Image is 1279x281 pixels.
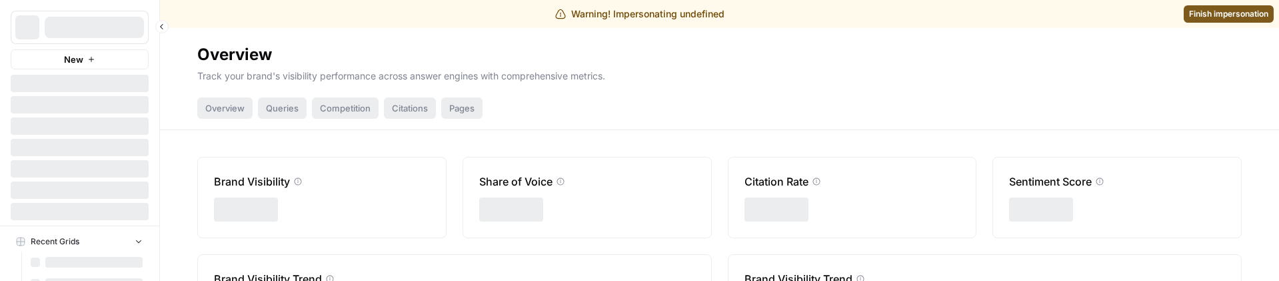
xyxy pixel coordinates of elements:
div: Citations [384,97,436,119]
span: New [64,53,83,66]
div: Overview [197,44,272,65]
div: Warning! Impersonating undefined [555,7,724,21]
span: Recent Grids [31,236,79,248]
p: Track your brand's visibility performance across answer engines with comprehensive metrics. [197,65,1242,83]
p: Brand Visibility [214,174,290,190]
button: Recent Grids [11,232,149,252]
a: Finish impersonation [1184,5,1274,23]
p: Citation Rate [744,174,808,190]
div: Competition [312,97,379,119]
div: Overview [197,97,253,119]
div: Queries [258,97,307,119]
p: Sentiment Score [1009,174,1092,190]
p: Share of Voice [479,174,553,190]
span: Finish impersonation [1189,8,1268,20]
div: Pages [441,97,483,119]
button: New [11,49,149,69]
